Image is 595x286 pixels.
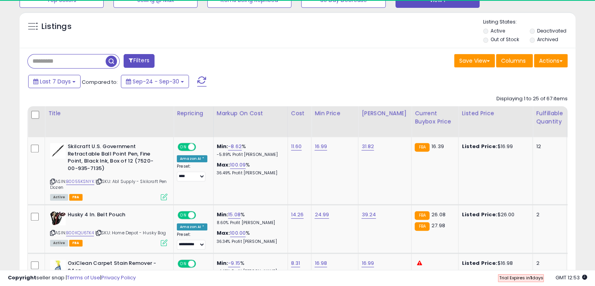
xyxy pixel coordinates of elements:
div: ASIN: [50,211,167,245]
span: All listings currently available for purchase on Amazon [50,194,68,201]
span: | SKU: Home Depot - Husky Bag [95,230,166,236]
div: [PERSON_NAME] [361,109,408,118]
a: 15.08 [228,211,241,219]
label: Deactivated [537,27,566,34]
div: Current Buybox Price [415,109,455,126]
a: 39.24 [361,211,376,219]
a: 100.00 [230,229,246,237]
small: FBA [415,222,429,231]
div: % [217,143,282,157]
img: 5163H-y1BvL._SL40_.jpg [50,211,66,225]
div: Preset: [177,232,207,250]
div: Repricing [177,109,210,118]
span: | SKU: Ab1 Supply - Skilcraft Pen Dozen [50,178,167,190]
button: Actions [534,54,568,67]
span: 2025-10-8 12:53 GMT [555,274,587,281]
b: Listed Price: [462,143,497,150]
div: % [217,230,282,244]
label: Out of Stock [491,36,519,43]
span: Last 7 Days [40,78,71,85]
div: $16.98 [462,260,527,267]
span: FBA [69,240,83,246]
img: 41roycUGMpL._SL40_.jpg [50,260,66,275]
a: 16.99 [315,143,327,150]
div: Listed Price [462,109,529,118]
a: Privacy Policy [101,274,136,281]
div: % [217,211,282,226]
div: ASIN: [50,143,167,199]
b: Listed Price: [462,259,497,267]
div: Title [48,109,170,118]
div: Amazon AI * [177,223,207,230]
p: Listing States: [483,18,575,26]
span: FBA [69,194,83,201]
a: B0055KSNYK [66,178,94,185]
a: 11.60 [291,143,302,150]
p: 36.34% Profit [PERSON_NAME] [217,239,282,244]
button: Last 7 Days [28,75,81,88]
span: OFF [195,212,207,219]
b: Skilcraft U.S. Government Retractable Ball Point Pen, Fine Point, Black Ink, Box of 12 (7520-00-9... [68,143,163,174]
label: Archived [537,36,558,43]
a: B00KQU6TK4 [66,230,94,236]
div: Fulfillable Quantity [536,109,563,126]
img: 21olF4liEzL._SL40_.jpg [50,143,66,159]
div: % [217,260,282,274]
span: 16.39 [431,143,444,150]
span: 26.08 [431,211,446,218]
a: 100.09 [230,161,246,169]
small: FBA [415,211,429,220]
b: Min: [217,143,228,150]
div: Markup on Cost [217,109,284,118]
div: Min Price [315,109,355,118]
span: Compared to: [82,78,118,86]
b: Min: [217,259,228,267]
div: seller snap | | [8,274,136,282]
div: 12 [536,143,560,150]
span: All listings currently available for purchase on Amazon [50,240,68,246]
span: ON [178,144,188,150]
label: Active [491,27,505,34]
b: Listed Price: [462,211,497,218]
span: Trial Expires in days [499,275,543,281]
p: 8.60% Profit [PERSON_NAME] [217,220,282,226]
span: Columns [501,57,526,65]
div: Amazon AI * [177,155,207,162]
b: Min: [217,211,228,218]
div: % [217,161,282,176]
a: -8.62 [228,143,242,150]
a: 16.99 [361,259,374,267]
div: Cost [291,109,308,118]
strong: Copyright [8,274,36,281]
a: 16.98 [315,259,327,267]
span: OFF [195,144,207,150]
b: Max: [217,229,230,237]
b: Max: [217,161,230,168]
p: 36.49% Profit [PERSON_NAME] [217,170,282,176]
span: Sep-24 - Sep-30 [133,78,179,85]
button: Sep-24 - Sep-30 [121,75,189,88]
th: The percentage added to the cost of goods (COGS) that forms the calculator for Min & Max prices. [213,106,288,137]
a: -9.15 [228,259,240,267]
a: Terms of Use [67,274,100,281]
div: 2 [536,260,560,267]
div: Displaying 1 to 25 of 67 items [496,95,568,103]
div: $16.99 [462,143,527,150]
h5: Listings [41,21,72,32]
a: 31.82 [361,143,374,150]
b: 1 [530,275,532,281]
p: -5.89% Profit [PERSON_NAME] [217,152,282,157]
small: FBA [415,143,429,152]
a: 24.99 [315,211,329,219]
a: 8.31 [291,259,300,267]
button: Columns [496,54,533,67]
span: ON [178,212,188,219]
button: Filters [124,54,154,68]
div: Preset: [177,164,207,181]
span: 27.98 [431,222,445,229]
button: Save View [454,54,495,67]
div: $26.00 [462,211,527,218]
div: 2 [536,211,560,218]
span: ON [178,261,188,267]
b: Husky 4 In. Belt Pouch [68,211,163,221]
